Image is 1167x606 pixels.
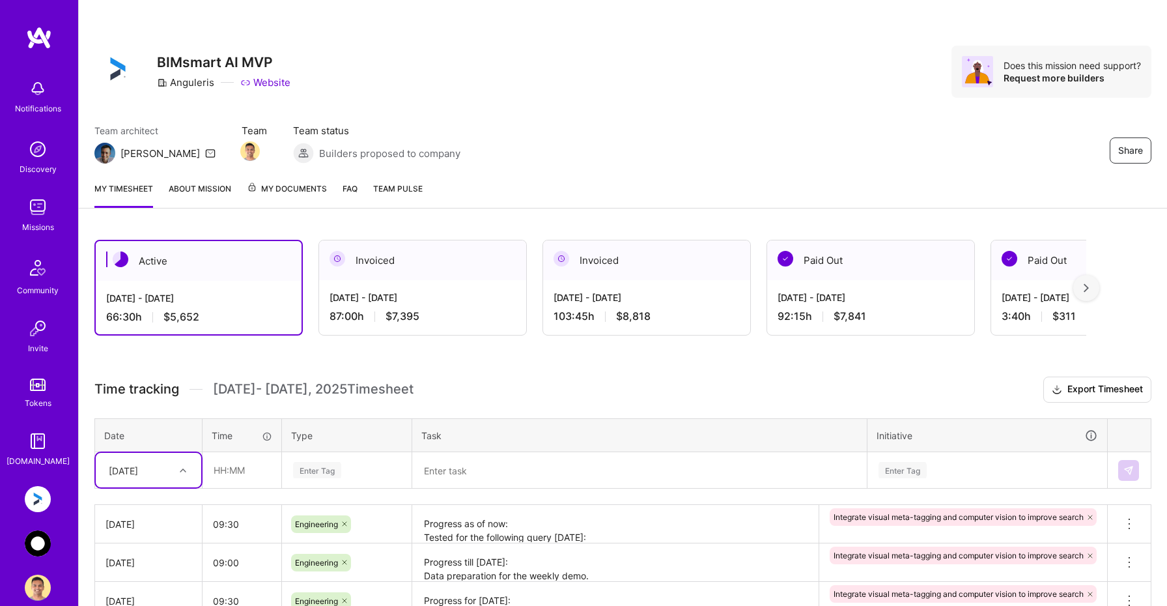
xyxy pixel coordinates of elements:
span: $7,395 [386,310,419,323]
i: icon Mail [205,148,216,158]
div: Missions [22,220,54,234]
button: Share [1110,137,1151,164]
a: Team Pulse [373,182,423,208]
img: guide book [25,428,51,454]
span: My Documents [247,182,327,196]
a: My timesheet [94,182,153,208]
div: Paid Out [767,240,974,280]
span: Engineering [295,596,338,606]
input: HH:MM [203,545,281,580]
div: [DATE] [105,517,191,531]
span: Integrate visual meta-tagging and computer vision to improve search [834,512,1084,522]
a: FAQ [343,182,358,208]
img: discovery [25,136,51,162]
span: Team status [293,124,460,137]
i: icon Download [1052,383,1062,397]
div: [DATE] [105,556,191,570]
textarea: Progress as of now: Tested for the following query [DATE]: Center Table: The result set had all c... [414,506,817,542]
div: Initiative [877,428,1098,443]
span: Engineering [295,558,338,568]
div: 92:15 h [778,310,964,323]
th: Type [282,418,412,452]
img: right [1084,283,1089,293]
i: icon Chevron [180,467,186,474]
span: [DATE] - [DATE] , 2025 Timesheet [213,381,414,397]
img: Paid Out [1002,251,1017,267]
img: bell [25,76,51,102]
button: Export Timesheet [1043,377,1151,403]
div: Request more builders [1004,72,1141,84]
div: Invoiced [543,240,750,280]
img: logo [26,26,52,50]
span: Share [1118,144,1143,157]
div: Enter Tag [879,460,927,480]
a: Team Member Avatar [242,140,259,162]
span: Builders proposed to company [319,147,460,160]
div: Anguleris [157,76,214,89]
img: Builders proposed to company [293,143,314,164]
div: 66:30 h [106,310,291,324]
a: My Documents [247,182,327,208]
img: User Avatar [25,575,51,601]
span: $311 [1052,310,1076,323]
a: About Mission [169,182,231,208]
div: Does this mission need support? [1004,59,1141,72]
div: [DATE] - [DATE] [554,291,740,304]
img: Company Logo [94,46,141,93]
span: Team architect [94,124,216,137]
input: HH:MM [203,507,281,541]
div: 103:45 h [554,310,740,323]
div: [DOMAIN_NAME] [7,454,70,468]
div: Invite [28,341,48,355]
i: icon CompanyGray [157,78,167,88]
textarea: Progress till [DATE]: Data preparation for the weekly demo. Filter results within secondary searc... [414,545,817,581]
img: teamwork [25,194,51,220]
th: Task [412,418,867,452]
img: Invoiced [330,251,345,267]
span: $7,841 [834,310,866,323]
div: [DATE] - [DATE] [106,291,291,305]
img: Community [22,252,53,283]
span: Team Pulse [373,184,423,194]
a: User Avatar [21,575,54,601]
div: Active [96,241,302,281]
span: Integrate visual meta-tagging and computer vision to improve search [834,589,1084,599]
div: [DATE] [109,463,138,477]
img: tokens [30,379,46,391]
span: $8,818 [616,310,651,323]
span: $5,652 [163,310,199,324]
a: Website [240,76,290,89]
img: Team Architect [94,143,115,164]
img: Anguleris: BIMsmart AI MVP [25,486,51,512]
span: Time tracking [94,381,179,397]
img: Submit [1123,465,1134,476]
div: [PERSON_NAME] [120,147,200,160]
div: Notifications [15,102,61,115]
div: Enter Tag [293,460,341,480]
img: Paid Out [778,251,793,267]
h3: BIMsmart AI MVP [157,54,290,70]
img: Active [113,252,128,267]
img: Invite [25,315,51,341]
div: Invoiced [319,240,526,280]
div: 87:00 h [330,310,516,323]
a: Anguleris: BIMsmart AI MVP [21,486,54,512]
input: HH:MM [203,453,281,487]
div: [DATE] - [DATE] [330,291,516,304]
div: Community [17,283,59,297]
a: AnyTeam: Team for AI-Powered Sales Platform [21,530,54,556]
span: Team [242,124,267,137]
img: AnyTeam: Team for AI-Powered Sales Platform [25,530,51,556]
div: Tokens [25,396,51,410]
div: Discovery [20,162,57,176]
span: Integrate visual meta-tagging and computer vision to improve search [834,551,1084,560]
div: Time [212,429,272,442]
span: Engineering [295,519,338,529]
div: [DATE] - [DATE] [778,291,964,304]
img: Invoiced [554,251,569,267]
img: Avatar [962,56,993,87]
th: Date [95,418,203,452]
img: Team Member Avatar [240,141,260,161]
